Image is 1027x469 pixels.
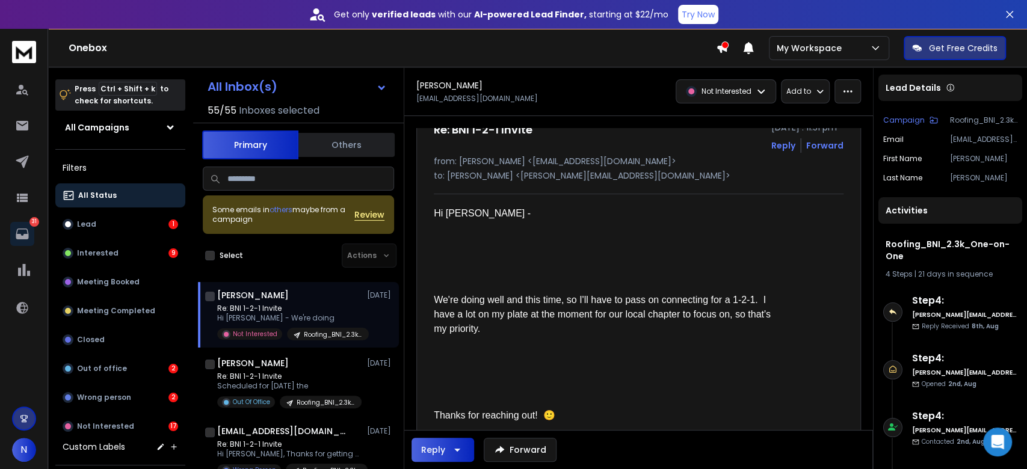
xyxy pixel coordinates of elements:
strong: AI-powered Lead Finder, [474,8,587,20]
p: Re: BNI 1-2-1 Invite [217,440,362,449]
p: 31 [29,217,39,227]
div: Thanks for reaching out! 🙂 [434,408,785,423]
div: 2 [168,364,178,373]
div: Some emails in maybe from a campaign [212,205,354,224]
h1: Re: BNI 1-2-1 Invite [434,121,532,138]
button: Meeting Completed [55,299,185,323]
button: Out of office2 [55,357,185,381]
h6: Step 4 : [912,351,1017,366]
a: 31 [10,222,34,246]
p: Opened [922,379,976,388]
span: 2nd, Aug [948,379,976,388]
h6: [PERSON_NAME][EMAIL_ADDRESS][DOMAIN_NAME] [912,310,1017,319]
p: Re: BNI 1-2-1 Invite [217,372,362,381]
div: We're doing well and this time, so I'll have to pass on connecting for a 1-2-1. I have a lot on m... [434,293,785,336]
p: to: [PERSON_NAME] <[PERSON_NAME][EMAIL_ADDRESS][DOMAIN_NAME]> [434,170,843,182]
button: All Inbox(s) [198,75,396,99]
span: 55 / 55 [208,103,236,118]
p: [DATE] [367,358,394,368]
h1: Roofing_BNI_2.3k_One-on-One [886,238,1015,262]
p: Not Interested [77,421,134,431]
p: Email [883,135,904,144]
span: Review [354,209,384,221]
h6: [PERSON_NAME][EMAIL_ADDRESS][DOMAIN_NAME] [912,368,1017,377]
p: Closed [77,335,105,345]
span: 4 Steps [886,269,913,279]
p: Interested [77,248,119,258]
h3: Filters [55,159,185,176]
div: Activities [878,197,1022,224]
p: Press to check for shortcuts. [75,83,168,107]
div: Reply [421,444,445,456]
button: All Status [55,183,185,207]
div: 1 [168,219,178,229]
h6: Step 4 : [912,293,1017,308]
span: 8th, Aug [972,322,999,331]
h6: [PERSON_NAME][EMAIL_ADDRESS][DOMAIN_NAME] [912,426,1017,435]
button: Interested9 [55,241,185,265]
p: Get only with our starting at $22/mo [334,8,668,20]
p: Reply Received [922,322,999,331]
h3: Inboxes selected [239,103,319,118]
button: Reply [412,438,474,462]
button: All Campaigns [55,115,185,139]
button: Wrong person2 [55,385,185,409]
span: 21 days in sequence [918,269,993,279]
h1: [EMAIL_ADDRESS][DOMAIN_NAME] [217,425,350,437]
button: Not Interested17 [55,414,185,438]
button: Campaign [883,115,938,125]
h1: All Inbox(s) [208,81,277,93]
p: Campaign [883,115,925,125]
p: First Name [883,154,922,164]
button: Meeting Booked [55,270,185,294]
p: Meeting Completed [77,306,155,316]
button: Forward [484,438,557,462]
p: [DATE] [367,426,394,436]
div: Forward [806,139,843,152]
strong: verified leads [372,8,436,20]
div: Open Intercom Messenger [983,428,1012,456]
button: Try Now [678,5,718,24]
p: Try Now [682,8,715,20]
div: 9 [168,248,178,258]
button: Others [298,132,395,158]
div: Hi [PERSON_NAME] - [434,206,785,221]
div: 2 [168,393,178,402]
button: Get Free Credits [904,36,1006,60]
span: 2nd, Aug [957,437,985,446]
h6: Step 4 : [912,409,1017,423]
p: Wrong person [77,393,131,402]
p: Hi [PERSON_NAME] - We're doing [217,313,362,323]
button: Closed [55,328,185,352]
div: | [886,269,1015,279]
p: [PERSON_NAME] [950,173,1017,183]
h1: [PERSON_NAME] [217,289,289,301]
h1: [PERSON_NAME] [217,357,289,369]
p: Hi [PERSON_NAME], Thanks for getting back [217,449,362,459]
p: Roofing_BNI_2.3k_One-on-One [950,115,1017,125]
p: Last Name [883,173,922,183]
p: [EMAIL_ADDRESS][DOMAIN_NAME] [416,94,538,103]
div: 17 [168,421,178,431]
p: Lead Details [886,82,941,94]
p: [PERSON_NAME] [950,154,1017,164]
button: Primary [202,130,298,159]
h3: Custom Labels [63,441,125,453]
button: N [12,438,36,462]
span: others [270,204,292,215]
p: Not Interested [702,87,751,96]
p: Out of office [77,364,127,373]
span: Ctrl + Shift + k [99,82,157,96]
p: Contacted [922,437,985,446]
button: Reply [771,139,795,152]
p: Roofing_BNI_2.3k_One-on-One [304,330,362,339]
p: Scheduled for [DATE] the [217,381,362,391]
img: logo [12,41,36,63]
p: Out Of Office [233,397,270,406]
p: [EMAIL_ADDRESS][DOMAIN_NAME] [950,135,1017,144]
p: My Workspace [777,42,847,54]
h1: [PERSON_NAME] [416,79,483,91]
p: Meeting Booked [77,277,140,287]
